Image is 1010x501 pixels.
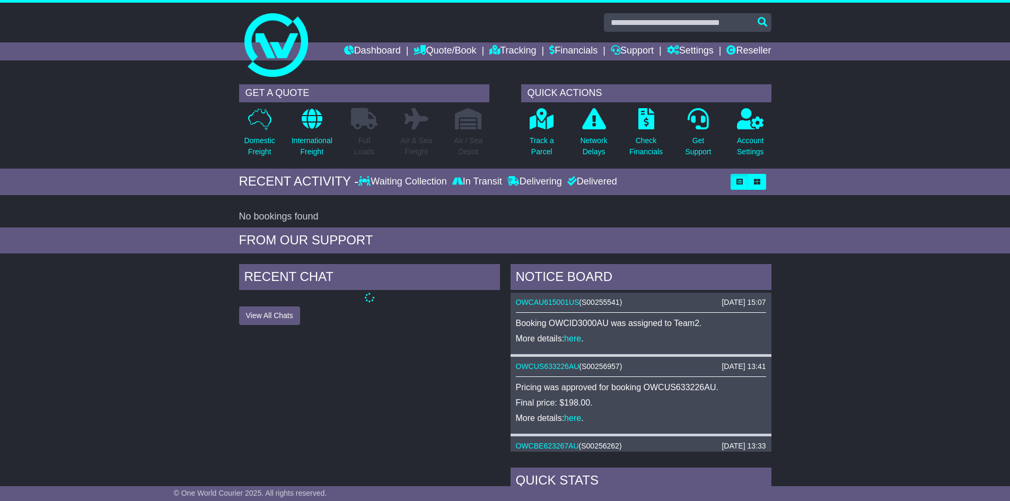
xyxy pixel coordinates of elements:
div: Quick Stats [511,468,771,496]
p: Air / Sea Depot [454,135,483,157]
div: No bookings found [239,211,771,223]
span: S00256957 [582,362,620,371]
span: S00255541 [582,298,620,306]
p: Track a Parcel [530,135,554,157]
button: View All Chats [239,306,300,325]
a: Financials [549,42,598,60]
p: Booking OWCID3000AU was assigned to Team2. [516,318,766,328]
a: OWCAU615001US [516,298,579,306]
div: NOTICE BOARD [511,264,771,293]
p: Full Loads [351,135,377,157]
p: Final price: $198.00. [516,398,766,408]
a: here [564,414,581,423]
a: OWCUS633226AU [516,362,579,371]
div: Delivered [565,176,617,188]
a: Settings [667,42,714,60]
a: here [564,334,581,343]
a: CheckFinancials [629,108,663,163]
span: © One World Courier 2025. All rights reserved. [174,489,327,497]
div: RECENT ACTIVITY - [239,174,359,189]
p: More details: . [516,413,766,423]
span: S00256262 [581,442,619,450]
a: Quote/Book [414,42,476,60]
div: In Transit [450,176,505,188]
a: OWCBE623267AU [516,442,579,450]
div: QUICK ACTIONS [521,84,771,102]
a: Reseller [726,42,771,60]
p: Pricing was approved for booking OWCUS633226AU. [516,382,766,392]
div: [DATE] 15:07 [722,298,766,307]
p: Check Financials [629,135,663,157]
a: InternationalFreight [291,108,333,163]
span: [PERSON_NAME] ([PERSON_NAME][EMAIL_ADDRESS][DOMAIN_NAME]) [516,451,709,468]
p: Network Delays [580,135,607,157]
div: ( ) [516,298,766,307]
div: GET A QUOTE [239,84,489,102]
div: Delivering [505,176,565,188]
a: Dashboard [344,42,401,60]
a: NetworkDelays [579,108,608,163]
div: [DATE] 13:33 [722,442,766,451]
p: Account Settings [737,135,764,157]
div: [DATE] 13:41 [722,362,766,371]
div: RECENT CHAT [239,264,500,293]
a: GetSupport [684,108,712,163]
div: ( ) [516,442,766,451]
a: Track aParcel [529,108,555,163]
p: Air & Sea Freight [401,135,432,157]
div: FROM OUR SUPPORT [239,233,771,248]
div: Waiting Collection [358,176,449,188]
a: Tracking [489,42,536,60]
a: AccountSettings [736,108,765,163]
p: More details: . [516,333,766,344]
p: Domestic Freight [244,135,275,157]
p: Get Support [685,135,711,157]
p: International Freight [292,135,332,157]
div: ( ) [516,362,766,371]
a: DomesticFreight [243,108,275,163]
a: Support [611,42,654,60]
